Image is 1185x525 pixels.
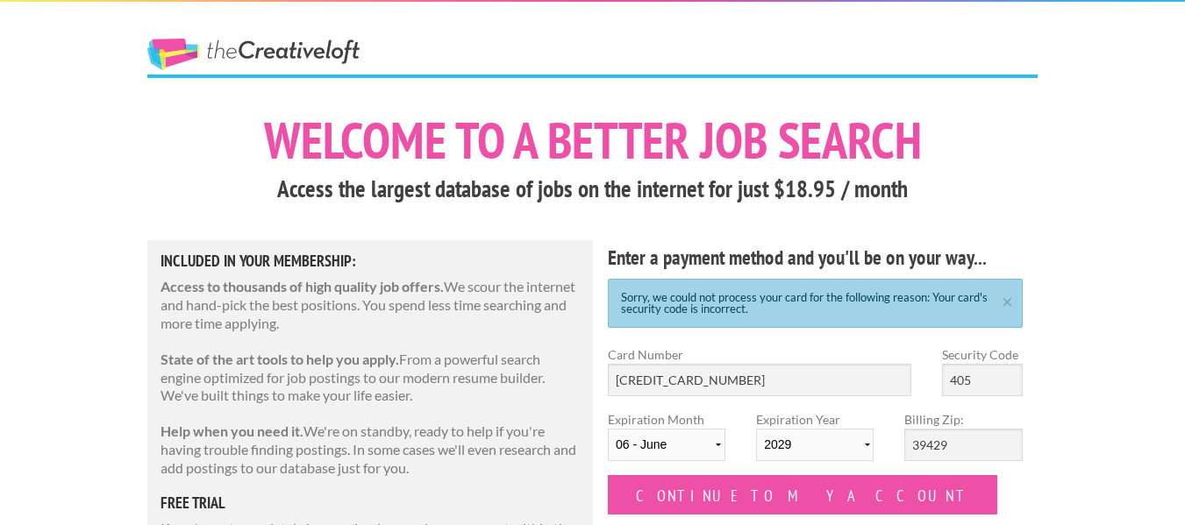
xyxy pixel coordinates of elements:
[608,429,725,461] select: Expiration Month
[996,294,1018,305] a: ×
[161,422,580,477] p: We're on standby, ready to help if you're having trouble finding postings. In some cases we'll ev...
[608,345,911,364] label: Card Number
[161,278,580,332] p: We scour the internet and hand-pick the best positions. You spend less time searching and more ti...
[756,410,874,475] label: Expiration Year
[942,345,1023,364] label: Security Code
[904,410,1022,429] label: Billing Zip:
[161,422,303,439] strong: Help when you need it.
[756,429,874,461] select: Expiration Year
[608,475,997,514] input: Continue to my account
[608,279,1023,328] div: Sorry, we could not process your card for the following reason: Your card's security code is inco...
[608,244,1023,272] h4: Enter a payment method and you'll be on your way...
[161,351,399,367] strong: State of the art tools to help you apply.
[161,351,580,405] p: From a powerful search engine optimized for job postings to our modern resume builder. We've buil...
[161,495,580,511] h5: free trial
[147,39,360,70] a: The Creative Loft
[608,410,725,475] label: Expiration Month
[147,115,1038,166] h1: Welcome to a better job search
[147,173,1038,206] h3: Access the largest database of jobs on the internet for just $18.95 / month
[161,253,580,269] h5: Included in Your Membership:
[161,278,444,294] strong: Access to thousands of high quality job offers.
